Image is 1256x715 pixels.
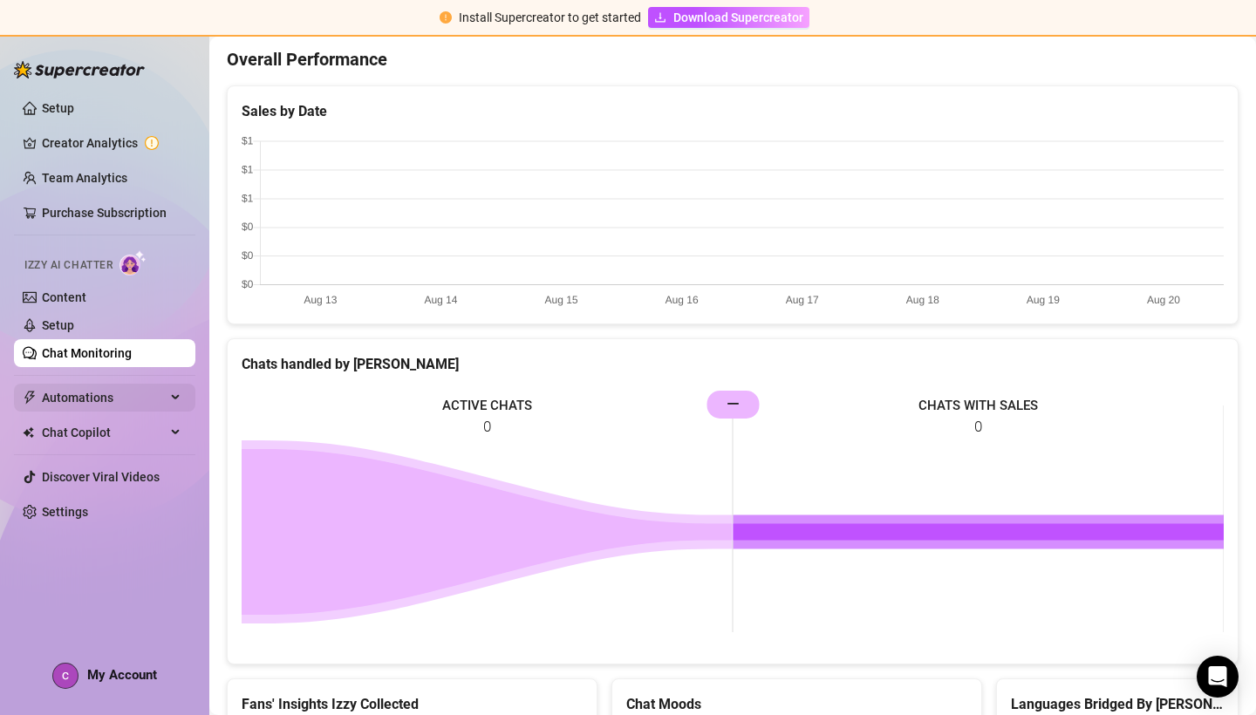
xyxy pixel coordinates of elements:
[23,426,34,439] img: Chat Copilot
[1011,693,1224,715] div: Languages Bridged By [PERSON_NAME]
[459,10,641,24] span: Install Supercreator to get started
[42,318,74,332] a: Setup
[654,11,666,24] span: download
[626,693,967,715] div: Chat Moods
[42,470,160,484] a: Discover Viral Videos
[242,353,1224,375] div: Chats handled by [PERSON_NAME]
[648,7,809,28] a: Download Supercreator
[24,257,113,274] span: Izzy AI Chatter
[42,505,88,519] a: Settings
[42,206,167,220] a: Purchase Subscription
[119,250,147,276] img: AI Chatter
[14,61,145,78] img: logo-BBDzfeDw.svg
[42,290,86,304] a: Content
[440,11,452,24] span: exclamation-circle
[42,171,127,185] a: Team Analytics
[227,47,1239,71] h4: Overall Performance
[42,346,132,360] a: Chat Monitoring
[87,667,157,683] span: My Account
[1197,656,1239,698] div: Open Intercom Messenger
[42,101,74,115] a: Setup
[673,8,803,27] span: Download Supercreator
[242,693,583,715] div: Fans' Insights Izzy Collected
[42,384,166,412] span: Automations
[42,129,181,157] a: Creator Analytics exclamation-circle
[242,100,1224,122] div: Sales by Date
[53,664,78,688] img: ACg8ocIQcFF3Z9XUzPLU0Si4CpuqSmhuvYgdcTTHMCpDypmj2-sRNQ=s96-c
[23,391,37,405] span: thunderbolt
[42,419,166,446] span: Chat Copilot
